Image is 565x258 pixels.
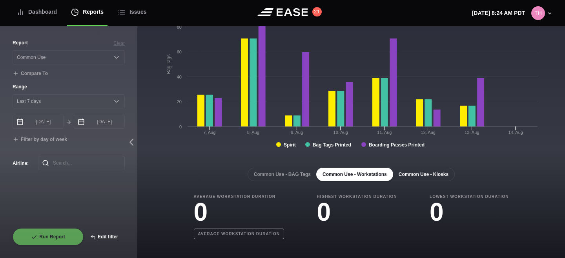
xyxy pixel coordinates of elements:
button: 21 [312,7,322,16]
button: Common Use - Workstations [316,168,393,181]
label: Report [13,39,28,46]
img: 80ca9e2115b408c1dc8c56a444986cd3 [531,6,545,20]
b: Highest Workstation Duration [317,194,397,199]
h3: 0 [194,199,284,225]
button: Clear [113,40,125,47]
h3: 0 [317,199,397,225]
tspan: 8. Aug [247,130,259,135]
b: Average workstation duration [194,229,284,239]
b: Average Workstation Duration [194,194,284,199]
tspan: Boarding Passes Printed [369,142,425,148]
tspan: 12. Aug [421,130,436,135]
tspan: 13. Aug [465,130,479,135]
text: 80 [177,25,182,29]
tspan: 10. Aug [334,130,348,135]
button: Common Use - BAG Tags [248,168,317,181]
tspan: 9. Aug [291,130,303,135]
button: Edit filter [84,228,125,245]
input: mm/dd/yyyy [74,115,125,129]
text: 20 [177,99,182,104]
label: Range [13,83,125,90]
button: Common Use - Kiosks [392,168,455,181]
button: Filter by day of week [13,137,67,143]
text: 40 [177,75,182,79]
tspan: 11. Aug [377,130,392,135]
tspan: 14. Aug [508,130,523,135]
tspan: Bag Tags [166,55,171,74]
button: Compare To [13,71,48,77]
input: Search... [38,156,125,170]
label: Airline : [13,160,26,167]
input: mm/dd/yyyy [13,115,64,129]
text: 0 [179,124,182,129]
text: 60 [177,49,182,54]
h3: 0 [430,199,508,225]
tspan: Bag Tags Printed [313,142,351,148]
p: [DATE] 8:24 AM PDT [472,9,525,17]
b: Lowest Workstation Duration [430,194,508,199]
tspan: 7. Aug [203,130,215,135]
tspan: Spirit [284,142,296,148]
